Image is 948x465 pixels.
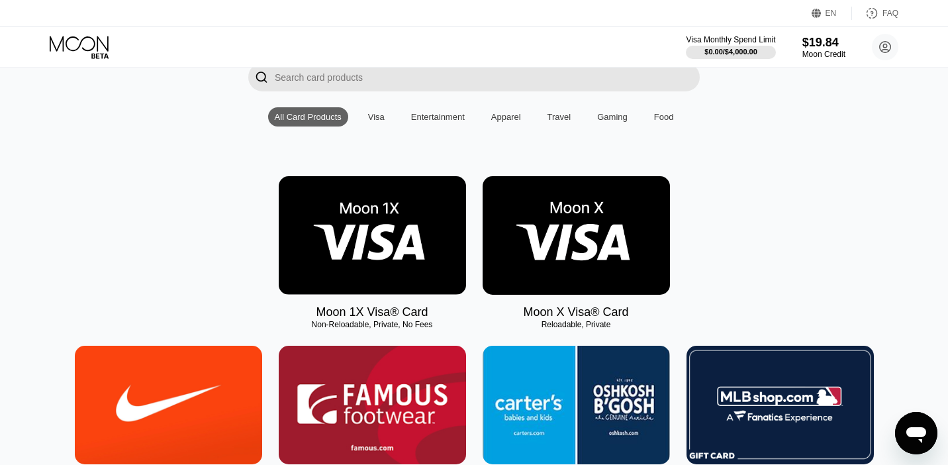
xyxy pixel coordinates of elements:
[704,48,757,56] div: $0.00 / $4,000.00
[812,7,852,20] div: EN
[523,305,628,319] div: Moon X Visa® Card
[368,112,385,122] div: Visa
[852,7,898,20] div: FAQ
[591,107,634,127] div: Gaming
[654,112,674,122] div: Food
[411,112,465,122] div: Entertainment
[647,107,681,127] div: Food
[597,112,628,122] div: Gaming
[541,107,578,127] div: Travel
[275,112,342,122] div: All Card Products
[255,70,268,85] div: 
[826,9,837,18] div: EN
[686,35,775,44] div: Visa Monthly Spend Limit
[279,320,466,329] div: Non-Reloadable, Private, No Fees
[275,63,700,91] input: Search card products
[483,320,670,329] div: Reloadable, Private
[547,112,571,122] div: Travel
[404,107,471,127] div: Entertainment
[882,9,898,18] div: FAQ
[802,36,845,50] div: $19.84
[491,112,521,122] div: Apparel
[686,35,775,59] div: Visa Monthly Spend Limit$0.00/$4,000.00
[485,107,528,127] div: Apparel
[361,107,391,127] div: Visa
[895,412,937,454] iframe: Button to launch messaging window
[316,305,428,319] div: Moon 1X Visa® Card
[248,63,275,91] div: 
[268,107,348,127] div: All Card Products
[802,50,845,59] div: Moon Credit
[802,36,845,59] div: $19.84Moon Credit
